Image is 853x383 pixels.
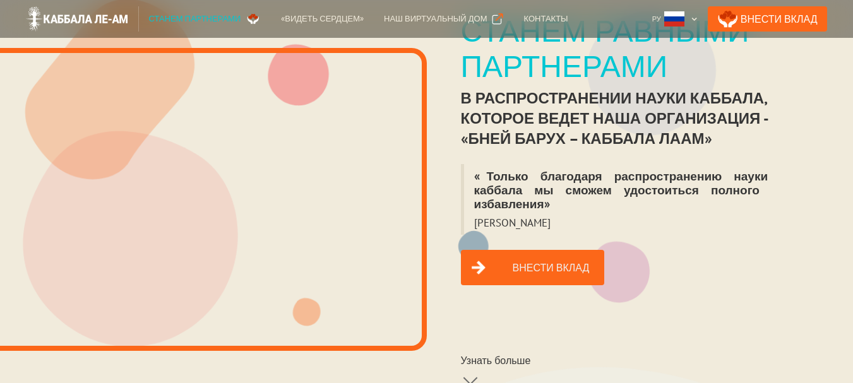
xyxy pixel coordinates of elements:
[461,88,819,149] div: в распространении науки каббала, которое ведет наша организация - «Бней Барух – Каббала лаАм»
[384,13,487,25] div: Наш виртуальный дом
[149,13,241,25] div: Станем партнерами
[647,6,703,32] div: Ру
[461,250,605,285] a: Внести вклад
[271,6,374,32] a: «Видеть сердцем»
[139,6,271,32] a: Станем партнерами
[523,13,568,25] div: Контакты
[461,13,819,83] div: Станем равными партнерами
[461,216,561,235] blockquote: [PERSON_NAME]
[281,13,364,25] div: «Видеть сердцем»
[652,13,661,25] div: Ру
[461,164,819,216] blockquote: «Только благодаря распространению науки каббала мы сможем удостоиться полного избавления»
[513,6,578,32] a: Контакты
[374,6,513,32] a: Наш виртуальный дом
[461,354,531,367] div: Узнать больше
[708,6,828,32] a: Внести Вклад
